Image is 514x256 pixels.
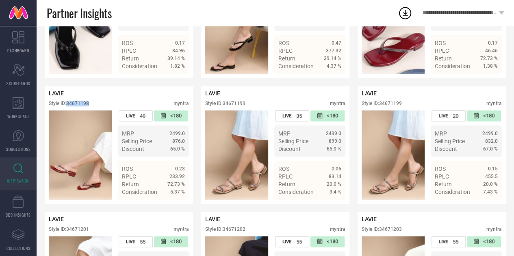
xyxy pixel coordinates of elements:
[330,189,341,195] span: 3.4 %
[330,226,345,232] div: myntra
[122,189,157,195] span: Consideration
[483,181,498,187] span: 20.0 %
[485,48,498,54] span: 46.46
[126,239,135,244] span: LIVE
[49,90,64,97] span: LAVIE
[467,110,501,121] div: Number of days since the style was first listed on the platform
[119,236,153,247] div: Number of days the style has been live on the platform
[432,110,466,121] div: Number of days the style has been live on the platform
[7,80,30,86] span: SCORECARDS
[175,40,185,46] span: 0.17
[329,138,341,144] span: 899.0
[278,47,293,54] span: RPLC
[467,236,501,247] div: Number of days since the style was first listed on the platform
[278,130,291,137] span: MRP
[7,245,30,251] span: COLLECTIONS
[310,236,345,247] div: Number of days since the style was first listed on the platform
[278,63,314,69] span: Consideration
[122,40,133,46] span: ROS
[362,226,402,232] div: Style ID: 34671203
[205,90,220,97] span: LAVIE
[439,113,448,118] span: LIVE
[435,40,446,46] span: ROS
[327,181,341,187] span: 20.0 %
[435,146,457,152] span: Discount
[278,138,308,144] span: Selling Price
[205,110,268,200] img: Style preview image
[174,226,189,232] div: myntra
[49,101,89,106] div: Style ID: 34671198
[471,203,498,210] a: Details
[282,239,291,244] span: LIVE
[296,239,302,245] span: 55
[278,173,293,180] span: RPLC
[122,166,133,172] span: ROS
[324,56,341,61] span: 39.14 %
[488,166,498,172] span: 0.15
[435,130,447,137] span: MRP
[122,173,136,180] span: RPLC
[329,174,341,179] span: 83.14
[7,47,29,54] span: DASHBOARD
[439,239,448,244] span: LIVE
[332,166,341,172] span: 0.06
[167,203,185,210] span: Details
[486,226,502,232] div: myntra
[6,146,31,152] span: SUGGESTIONS
[49,110,112,200] img: Style preview image
[49,216,64,222] span: LAVIE
[480,56,498,61] span: 72.73 %
[488,40,498,46] span: 0.17
[278,166,289,172] span: ROS
[479,77,498,84] span: Details
[483,146,498,152] span: 67.0 %
[471,77,498,84] a: Details
[174,101,189,106] div: myntra
[315,77,341,84] a: Details
[7,113,30,119] span: WORKSPACE
[435,166,446,172] span: ROS
[362,101,402,106] div: Style ID: 34671199
[323,203,341,210] span: Details
[7,178,30,184] span: INSPIRATION
[278,189,314,195] span: Consideration
[278,146,301,152] span: Discount
[483,63,498,69] span: 1.38 %
[485,138,498,144] span: 832.0
[122,47,136,54] span: RPLC
[122,146,144,152] span: Discount
[205,110,268,200] div: Click to view image
[169,174,185,179] span: 233.92
[435,63,470,69] span: Consideration
[330,101,345,106] div: myntra
[172,138,185,144] span: 876.0
[483,112,494,119] span: <180
[326,48,341,54] span: 377.32
[158,77,185,84] a: Details
[140,113,145,119] span: 49
[315,203,341,210] a: Details
[167,77,185,84] span: Details
[327,63,341,69] span: 4.37 %
[172,48,185,54] span: 84.96
[435,55,452,62] span: Return
[169,131,185,136] span: 2499.0
[170,238,182,245] span: <180
[170,63,185,69] span: 1.82 %
[398,6,412,20] div: Open download list
[278,55,295,62] span: Return
[327,112,338,119] span: <180
[119,110,153,121] div: Number of days the style has been live on the platform
[453,113,458,119] span: 20
[275,236,309,247] div: Number of days the style has been live on the platform
[278,40,289,46] span: ROS
[332,40,341,46] span: 0.47
[486,101,502,106] div: myntra
[327,146,341,152] span: 65.0 %
[122,55,139,62] span: Return
[278,181,295,187] span: Return
[205,226,245,232] div: Style ID: 34671202
[362,110,425,200] img: Style preview image
[47,5,112,22] span: Partner Insights
[170,112,182,119] span: <180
